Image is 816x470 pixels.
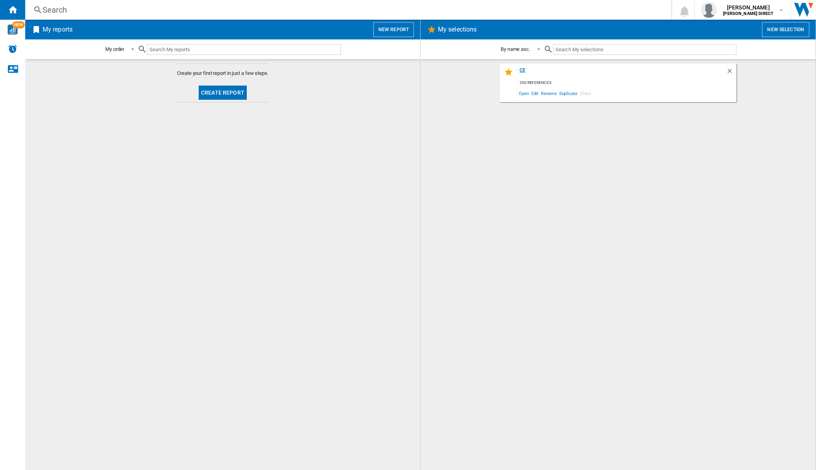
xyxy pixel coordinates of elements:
[199,86,247,100] button: Create report
[701,2,717,18] img: profile.jpg
[579,88,592,99] span: Share
[8,44,17,54] img: alerts-logo.svg
[558,88,579,99] span: Duplicate
[41,22,74,37] h2: My reports
[501,46,530,52] div: By name asc.
[43,4,651,15] div: Search
[518,78,736,88] div: 290 references
[553,44,736,55] input: Search My selections
[518,67,726,78] div: ce
[723,4,773,11] span: [PERSON_NAME]
[147,44,341,55] input: Search My reports
[540,88,558,99] span: Rename
[530,88,540,99] span: Edit
[7,24,18,35] img: wise-card.svg
[723,11,773,16] b: [PERSON_NAME] DIRECT
[373,22,414,37] button: New report
[762,22,809,37] button: New selection
[436,22,478,37] h2: My selections
[726,67,736,78] div: Delete
[518,88,530,99] span: Open
[12,21,25,28] span: NEW
[177,70,268,77] span: Create your first report in just a few steps.
[105,46,124,52] div: My order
